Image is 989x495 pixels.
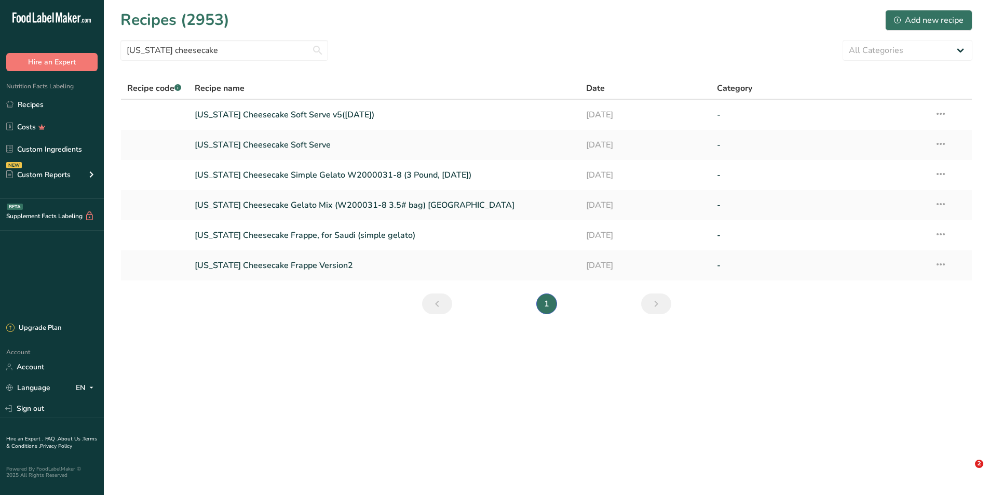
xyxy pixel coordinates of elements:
a: [DATE] [586,224,705,246]
a: - [717,255,922,276]
span: 2 [975,460,983,468]
a: [US_STATE] Cheesecake Frappe Version2 [195,255,574,276]
a: Terms & Conditions . [6,435,97,450]
a: - [717,104,922,126]
div: BETA [7,204,23,210]
a: - [717,164,922,186]
span: Date [586,82,605,95]
a: - [717,134,922,156]
div: Powered By FoodLabelMaker © 2025 All Rights Reserved [6,466,98,478]
a: [DATE] [586,104,705,126]
div: EN [76,382,98,394]
a: Next page [641,293,671,314]
div: Custom Reports [6,169,71,180]
div: NEW [6,162,22,168]
a: [DATE] [586,164,705,186]
div: Add new recipe [894,14,964,26]
div: Upgrade Plan [6,323,61,333]
button: Hire an Expert [6,53,98,71]
a: - [717,194,922,216]
a: Previous page [422,293,452,314]
a: [DATE] [586,134,705,156]
h1: Recipes (2953) [120,8,229,32]
a: FAQ . [45,435,58,443]
a: Privacy Policy [40,443,72,450]
a: About Us . [58,435,83,443]
a: [DATE] [586,194,705,216]
iframe: Intercom live chat [954,460,979,485]
a: Language [6,379,50,397]
span: Recipe name [195,82,245,95]
a: [US_STATE] Cheesecake Soft Serve v5([DATE]) [195,104,574,126]
span: Recipe code [127,83,181,94]
button: Add new recipe [885,10,972,31]
a: [US_STATE] Cheesecake Simple Gelato W2000031-8 (3 Pound, [DATE]) [195,164,574,186]
a: [US_STATE] Cheesecake Soft Serve [195,134,574,156]
a: - [717,224,922,246]
span: Category [717,82,752,95]
input: Search for recipe [120,40,328,61]
a: [US_STATE] Cheesecake Frappe, for Saudi (simple gelato) [195,224,574,246]
a: [US_STATE] Cheesecake Gelato Mix (W200031-8 3.5# bag) [GEOGRAPHIC_DATA] [195,194,574,216]
a: [DATE] [586,255,705,276]
a: Hire an Expert . [6,435,43,443]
